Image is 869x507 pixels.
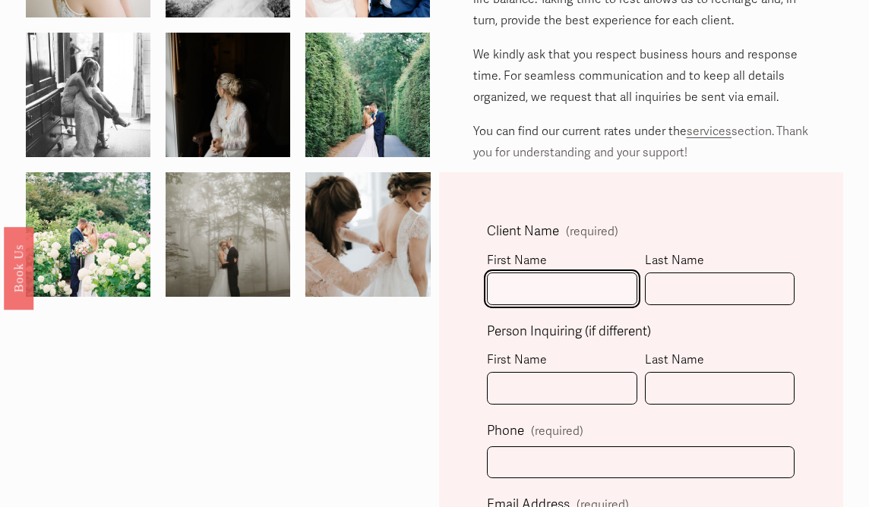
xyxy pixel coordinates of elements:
p: You can find our current rates under the [473,121,809,163]
span: (required) [531,426,583,438]
img: ASW-178.jpg [274,172,461,297]
img: a&b-249.jpg [134,172,321,297]
span: Client Name [487,220,559,244]
div: Last Name [645,349,795,372]
span: Phone [487,420,524,443]
a: Book Us [4,227,33,310]
span: Person Inquiring (if different) [487,320,651,344]
img: 14231398_1259601320717584_5710543027062833933_o.jpg [26,12,150,178]
img: 14305484_1259623107382072_1992716122685880553_o.jpg [26,152,150,317]
span: (required) [566,226,618,238]
a: services [687,124,732,139]
img: a&b-122.jpg [134,33,321,157]
div: First Name [487,349,637,372]
div: First Name [487,250,637,272]
p: We kindly ask that you respect business hours and response time. For seamless communication and t... [473,44,809,108]
div: Last Name [645,250,795,272]
img: 14241554_1259623257382057_8150699157505122959_o.jpg [305,12,430,178]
